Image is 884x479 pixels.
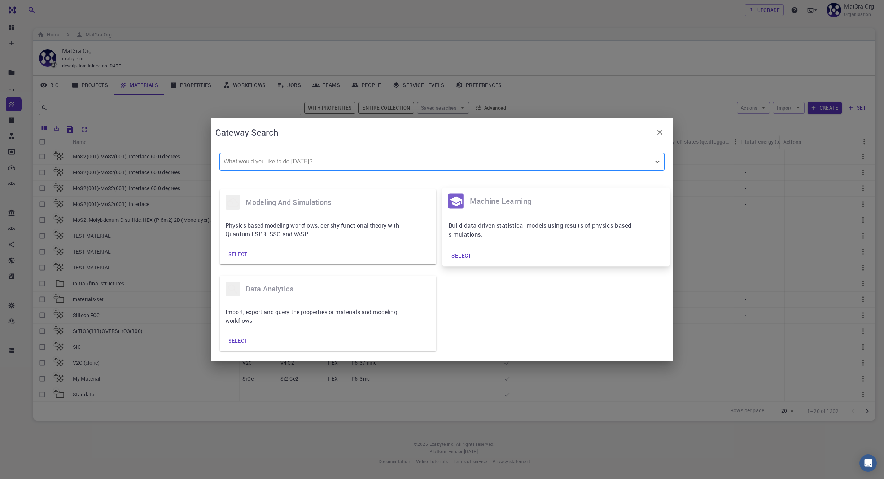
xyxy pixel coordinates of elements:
[223,334,253,348] button: Select
[226,308,420,325] p: Import, export and query the properties or materials and modeling workflows.
[226,221,420,238] p: Physics-based modeling workflows: density functional theory with Quantum ESPRESSO and VASP.
[215,127,279,138] h5: Gateway Search
[445,248,477,263] button: Select
[448,221,653,239] p: Build data-driven statistical models using results of physics-based simulations.
[223,247,253,262] button: Select
[246,197,430,208] h6: modeling and simulations
[246,283,430,295] h6: data analytics
[15,5,41,12] span: Support
[859,454,877,472] div: Open Intercom Messenger
[470,195,664,207] h6: machine learning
